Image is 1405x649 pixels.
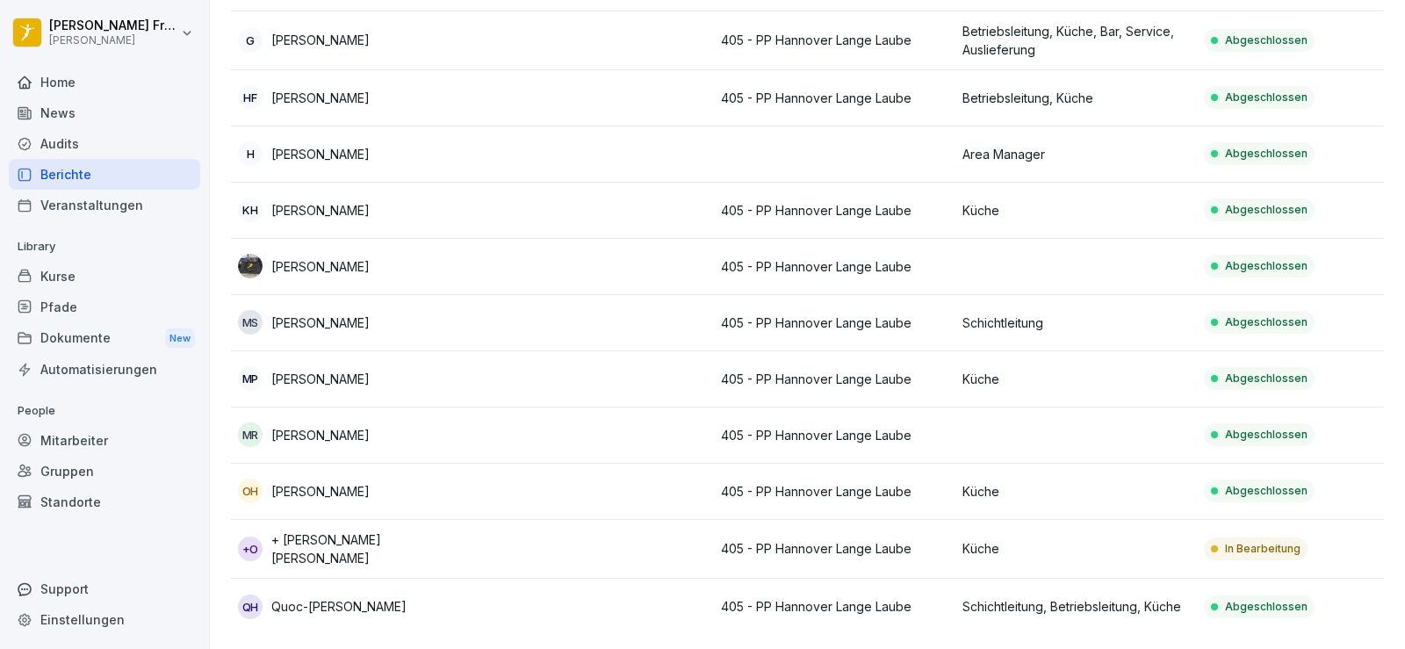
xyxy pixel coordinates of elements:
p: + [PERSON_NAME] [PERSON_NAME] [271,530,465,567]
a: Home [9,67,200,97]
a: DokumenteNew [9,322,200,355]
p: [PERSON_NAME] [271,370,370,388]
div: +O [238,537,263,561]
p: [PERSON_NAME] Frontini [49,18,177,33]
a: Berichte [9,159,200,190]
p: [PERSON_NAME] [271,31,370,49]
p: Quoc-[PERSON_NAME] [271,597,407,616]
div: OH [238,479,263,503]
p: Abgeschlossen [1225,599,1308,615]
p: [PERSON_NAME] [271,426,370,444]
p: 405 - PP Hannover Lange Laube [721,370,948,388]
p: 405 - PP Hannover Lange Laube [721,257,948,276]
p: 405 - PP Hannover Lange Laube [721,314,948,332]
p: Abgeschlossen [1225,202,1308,218]
p: Betriebsleitung, Küche, Bar, Service, Auslieferung [962,22,1190,59]
p: Küche [962,482,1190,501]
div: Dokumente [9,322,200,355]
p: [PERSON_NAME] [271,89,370,107]
p: 405 - PP Hannover Lange Laube [721,31,948,49]
p: [PERSON_NAME] [271,314,370,332]
div: Support [9,573,200,604]
p: 405 - PP Hannover Lange Laube [721,426,948,444]
p: 405 - PP Hannover Lange Laube [721,89,948,107]
p: Betriebsleitung, Küche [962,89,1190,107]
p: Library [9,233,200,261]
p: Abgeschlossen [1225,258,1308,274]
div: KH [238,198,263,222]
div: MP [238,366,263,391]
img: ebisw4eyqw52ue38ndm2lwyh.png [238,254,263,278]
p: [PERSON_NAME] [271,482,370,501]
p: People [9,397,200,425]
p: 405 - PP Hannover Lange Laube [721,597,948,616]
p: [PERSON_NAME] [271,201,370,220]
div: H [238,141,263,166]
p: Abgeschlossen [1225,90,1308,105]
div: MR [238,422,263,447]
a: Audits [9,128,200,159]
p: Abgeschlossen [1225,483,1308,499]
p: Area Manager [962,145,1190,163]
a: Veranstaltungen [9,190,200,220]
p: Abgeschlossen [1225,146,1308,162]
a: Mitarbeiter [9,425,200,456]
p: Schichtleitung, Betriebsleitung, Küche [962,597,1190,616]
p: Küche [962,539,1190,558]
a: Einstellungen [9,604,200,635]
p: [PERSON_NAME] [271,145,370,163]
div: HF [238,85,263,110]
p: Abgeschlossen [1225,314,1308,330]
p: Abgeschlossen [1225,427,1308,443]
p: Schichtleitung [962,314,1190,332]
a: Pfade [9,292,200,322]
p: Küche [962,201,1190,220]
div: MS [238,310,263,335]
div: G [238,28,263,53]
a: Kurse [9,261,200,292]
p: [PERSON_NAME] [49,34,177,47]
p: [PERSON_NAME] [271,257,370,276]
a: Standorte [9,487,200,517]
a: Gruppen [9,456,200,487]
p: 405 - PP Hannover Lange Laube [721,201,948,220]
p: In Bearbeitung [1225,541,1301,557]
a: News [9,97,200,128]
div: QH [238,595,263,619]
p: Küche [962,370,1190,388]
a: Automatisierungen [9,354,200,385]
p: 405 - PP Hannover Lange Laube [721,482,948,501]
p: 405 - PP Hannover Lange Laube [721,539,948,558]
p: Abgeschlossen [1225,32,1308,48]
p: Abgeschlossen [1225,371,1308,386]
div: New [165,328,195,349]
